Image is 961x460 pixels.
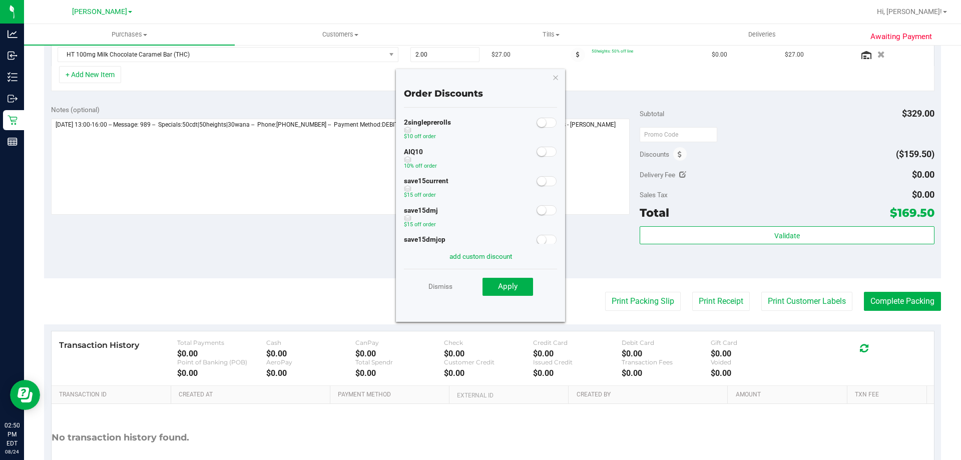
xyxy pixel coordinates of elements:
[404,176,448,203] div: save15current
[622,358,711,366] div: Transaction Fees
[5,448,20,455] p: 08/24
[640,145,669,163] span: Discounts
[735,30,789,39] span: Deliveries
[404,127,451,134] span: discount can be used with other discounts
[864,292,941,311] button: Complete Packing
[896,149,934,159] span: ($159.50)
[785,50,804,60] span: $27.00
[404,235,445,262] div: save15dmjcp
[445,24,656,45] a: Tills
[177,339,266,346] div: Total Payments
[533,358,622,366] div: Issued Credit
[355,358,444,366] div: Total Spendr
[8,29,18,39] inline-svg: Analytics
[24,24,235,45] a: Purchases
[24,30,235,39] span: Purchases
[533,349,622,358] div: $0.00
[404,192,436,198] span: $15 off order
[444,339,533,346] div: Check
[177,358,266,366] div: Point of Banking (POB)
[72,8,127,16] span: [PERSON_NAME]
[5,421,20,448] p: 02:50 PM EDT
[902,108,934,119] span: $329.00
[533,339,622,346] div: Credit Card
[404,206,438,233] div: save15dmj
[177,368,266,378] div: $0.00
[355,368,444,378] div: $0.00
[640,191,668,199] span: Sales Tax
[338,391,445,399] a: Payment Method
[622,368,711,378] div: $0.00
[8,94,18,104] inline-svg: Outbound
[605,292,681,311] button: Print Packing Slip
[692,292,750,311] button: Print Receipt
[266,339,355,346] div: Cash
[870,31,932,43] span: Awaiting Payment
[444,358,533,366] div: Customer Credit
[912,189,934,200] span: $0.00
[498,282,518,291] span: Apply
[266,368,355,378] div: $0.00
[355,339,444,346] div: CanPay
[8,115,18,125] inline-svg: Retail
[235,24,445,45] a: Customers
[266,349,355,358] div: $0.00
[177,349,266,358] div: $0.00
[640,226,934,244] button: Validate
[657,24,867,45] a: Deliveries
[411,48,479,62] input: 2.00
[444,349,533,358] div: $0.00
[640,206,669,220] span: Total
[10,380,40,410] iframe: Resource center
[58,47,398,62] span: NO DATA FOUND
[533,368,622,378] div: $0.00
[404,215,438,222] span: discount can be used with other discounts
[622,339,711,346] div: Debit Card
[592,49,633,54] span: 50heights: 50% off line
[622,349,711,358] div: $0.00
[404,89,557,99] h4: Order Discounts
[855,391,922,399] a: Txn Fee
[912,169,934,180] span: $0.00
[640,110,664,118] span: Subtotal
[8,137,18,147] inline-svg: Reports
[712,50,727,60] span: $0.00
[640,171,675,179] span: Delivery Fee
[8,51,18,61] inline-svg: Inbound
[58,48,385,62] span: HT 100mg Milk Chocolate Caramel Bar (THC)
[449,252,512,260] a: add custom discount
[8,72,18,82] inline-svg: Inventory
[449,386,568,404] th: External ID
[179,391,326,399] a: Created At
[404,185,448,192] span: discount can be used with other discounts
[640,127,717,142] input: Promo Code
[679,171,686,178] i: Edit Delivery Fee
[404,156,437,163] span: discount can be used with other discounts
[404,118,451,145] div: 2singleprerolls
[404,147,437,174] div: AIQ10
[404,221,436,228] span: $15 off order
[711,358,800,366] div: Voided
[404,163,437,169] span: 10% off order
[890,206,934,220] span: $169.50
[428,277,452,295] a: Dismiss
[235,30,445,39] span: Customers
[711,349,800,358] div: $0.00
[877,8,942,16] span: Hi, [PERSON_NAME]!
[711,339,800,346] div: Gift Card
[355,349,444,358] div: $0.00
[444,368,533,378] div: $0.00
[736,391,843,399] a: Amount
[59,66,121,83] button: + Add New Item
[761,292,852,311] button: Print Customer Labels
[492,50,511,60] span: $27.00
[483,278,533,296] button: Apply
[711,368,800,378] div: $0.00
[446,30,656,39] span: Tills
[266,358,355,366] div: AeroPay
[774,232,800,240] span: Validate
[51,106,100,114] span: Notes (optional)
[577,391,724,399] a: Created By
[59,391,167,399] a: Transaction ID
[404,133,436,140] span: $10 off order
